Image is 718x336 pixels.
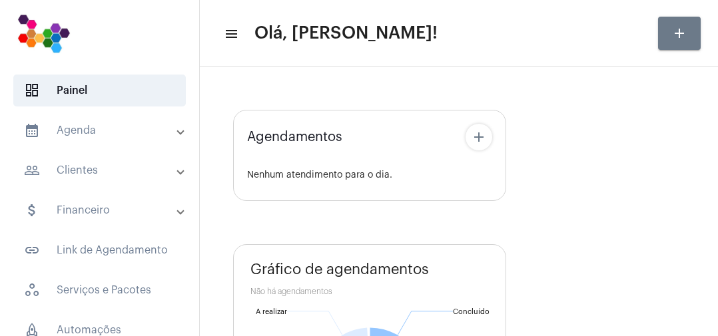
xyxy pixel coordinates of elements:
[8,194,199,226] mat-expansion-panel-header: sidenav iconFinanceiro
[254,23,438,44] span: Olá, [PERSON_NAME]!
[224,26,237,42] mat-icon: sidenav icon
[453,308,490,315] text: Concluído
[8,154,199,186] mat-expansion-panel-header: sidenav iconClientes
[11,7,77,60] img: 7bf4c2a9-cb5a-6366-d80e-59e5d4b2024a.png
[24,122,178,138] mat-panel-title: Agenda
[24,122,40,138] mat-icon: sidenav icon
[471,129,487,145] mat-icon: add
[13,274,186,306] span: Serviços e Pacotes
[24,202,178,218] mat-panel-title: Financeiro
[24,162,178,178] mat-panel-title: Clientes
[247,130,342,144] span: Agendamentos
[13,234,186,266] span: Link de Agendamento
[250,261,429,277] span: Gráfico de agendamentos
[13,75,186,106] span: Painel
[24,83,40,98] span: sidenav icon
[247,170,492,180] div: Nenhum atendimento para o dia.
[24,202,40,218] mat-icon: sidenav icon
[671,25,687,41] mat-icon: add
[256,308,287,315] text: A realizar
[8,114,199,146] mat-expansion-panel-header: sidenav iconAgenda
[24,282,40,298] span: sidenav icon
[24,162,40,178] mat-icon: sidenav icon
[24,242,40,258] mat-icon: sidenav icon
